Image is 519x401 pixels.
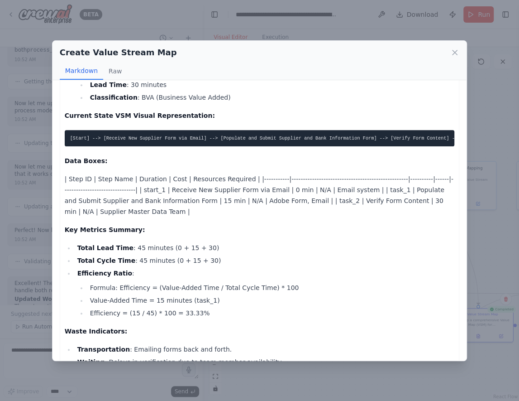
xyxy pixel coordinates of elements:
[60,63,103,80] button: Markdown
[70,135,477,141] code: [Start] --> [Receive New Supplier Form via Email] --> [Populate and Submit Supplier and Bank Info...
[87,295,455,306] li: Value-Added Time = 15 minutes (task_1)
[77,270,132,277] strong: Efficiency Ratio
[77,346,130,353] strong: Transportation
[65,112,215,119] strong: Current State VSM Visual Representation:
[65,226,145,233] strong: Key Metrics Summary:
[75,357,455,367] li: : Delays in verification due to team member availability.
[75,344,455,355] li: : Emailing forms back and forth.
[75,242,455,253] li: : 45 minutes (0 + 15 + 30)
[87,282,455,293] li: Formula: Efficiency = (Value-Added Time / Total Cycle Time) * 100
[103,63,127,80] button: Raw
[65,174,455,217] p: | Step ID | Step Name | Duration | Cost | Resources Required | |-----------|---------------------...
[75,255,455,266] li: : 45 minutes (0 + 15 + 30)
[60,46,177,59] h2: Create Value Stream Map
[77,358,105,366] strong: Waiting
[87,79,455,90] li: : 30 minutes
[87,92,455,103] li: : BVA (Business Value Added)
[87,308,455,319] li: Efficiency = (15 / 45) * 100 = 33.33%
[90,81,127,88] strong: Lead Time
[65,157,108,164] strong: Data Boxes:
[77,257,135,264] strong: Total Cycle Time
[90,94,138,101] strong: Classification
[65,328,128,335] strong: Waste Indicators:
[75,268,455,319] li: :
[77,244,133,251] strong: Total Lead Time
